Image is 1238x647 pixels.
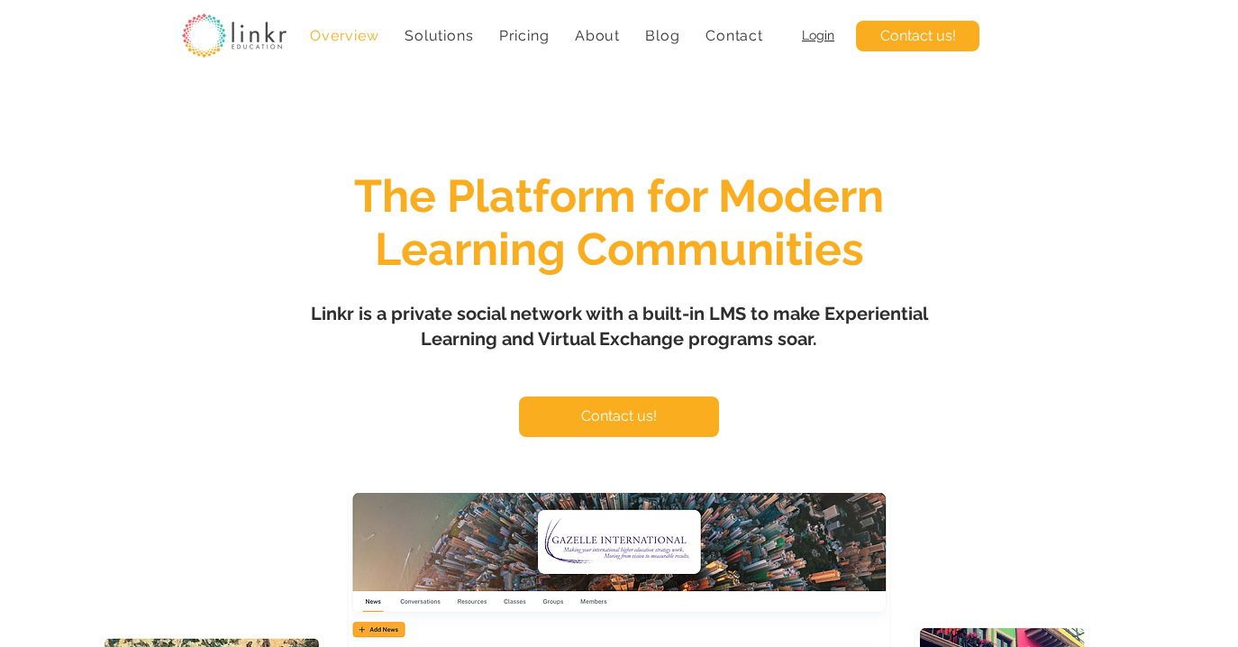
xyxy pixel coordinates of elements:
a: Contact us! [856,21,979,51]
span: Linkr is a private social network with a built-in LMS to make Experiential Learning and Virtual E... [311,303,928,350]
span: Contact [705,27,763,44]
span: Contact us! [880,26,956,46]
span: About [575,27,620,44]
span: Blog [645,27,679,44]
a: Overview [301,18,388,53]
nav: Site [301,18,772,53]
span: The Platform for Modern Learning Communities [354,169,884,276]
span: Overview [310,27,378,44]
span: Pricing [499,27,550,44]
a: Contact us! [519,396,719,437]
div: Solutions [396,18,483,53]
div: About [566,18,630,53]
img: linkr_logo_transparentbg.png [182,14,287,58]
a: Login [802,28,834,42]
span: Solutions [405,27,473,44]
a: Blog [636,18,689,53]
a: Pricing [490,18,559,53]
span: Contact us! [581,406,657,426]
a: Contact [696,18,772,53]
